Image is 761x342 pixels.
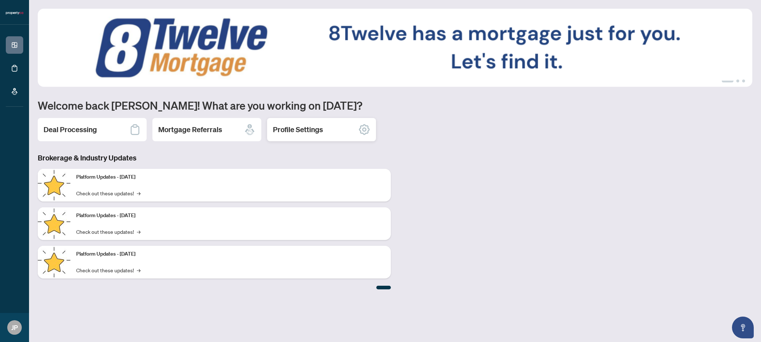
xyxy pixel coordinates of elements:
[38,246,70,278] img: Platform Updates - June 23, 2025
[736,80,739,82] button: 2
[11,322,18,333] span: JP
[732,317,754,338] button: Open asap
[76,266,140,274] a: Check out these updates!→
[76,250,385,258] p: Platform Updates - [DATE]
[76,189,140,197] a: Check out these updates!→
[76,228,140,236] a: Check out these updates!→
[76,173,385,181] p: Platform Updates - [DATE]
[137,228,140,236] span: →
[722,80,733,82] button: 1
[38,9,752,87] img: Slide 0
[137,266,140,274] span: →
[742,80,745,82] button: 3
[38,153,391,163] h3: Brokerage & Industry Updates
[38,98,752,112] h1: Welcome back [PERSON_NAME]! What are you working on [DATE]?
[76,212,385,220] p: Platform Updates - [DATE]
[6,11,23,15] img: logo
[158,125,222,135] h2: Mortgage Referrals
[273,125,323,135] h2: Profile Settings
[44,125,97,135] h2: Deal Processing
[38,207,70,240] img: Platform Updates - July 8, 2025
[137,189,140,197] span: →
[38,169,70,201] img: Platform Updates - July 21, 2025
